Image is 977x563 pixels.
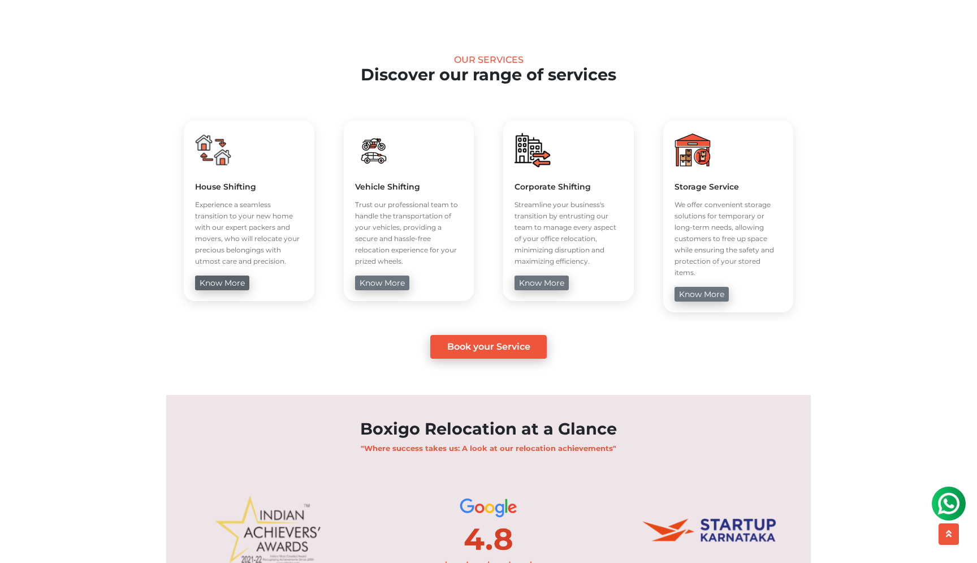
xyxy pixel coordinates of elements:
img: boxigo_packers_and_movers_huge_savings [355,132,391,168]
a: Book your Service [430,335,547,359]
h5: Corporate Shifting [515,182,622,192]
div: Our Services [39,54,938,65]
h5: Storage Service [675,182,783,192]
p: Streamline your business's transition by entrusting our team to manage every aspect of your offic... [515,199,622,267]
img: whatsapp-icon.svg [11,11,34,34]
img: boxigo_packers_and_movers_huge_savings [515,132,551,168]
img: boxigo_packers_and_movers_huge_savings [675,132,711,168]
h5: Vehicle Shifting [355,182,463,192]
button: scroll up [939,523,959,545]
h2: Boxigo Relocation at a Glance [166,419,811,439]
img: boxigo_packers_and_movers_huge_savings [195,132,231,168]
h5: House Shifting [195,182,303,192]
a: know more [355,276,409,290]
p: Experience a seamless transition to your new home with our expert packers and movers, who will re... [195,199,303,267]
p: Trust our professional team to handle the transportation of your vehicles, providing a secure and... [355,199,463,267]
a: know more [675,287,729,302]
b: "Where success takes us: A look at our relocation achievements" [361,444,616,453]
p: We offer convenient storage solutions for temporary or long-term needs, allowing customers to fre... [675,199,783,278]
a: know more [515,276,569,290]
a: know more [195,276,249,290]
h2: Discover our range of services [39,65,938,85]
